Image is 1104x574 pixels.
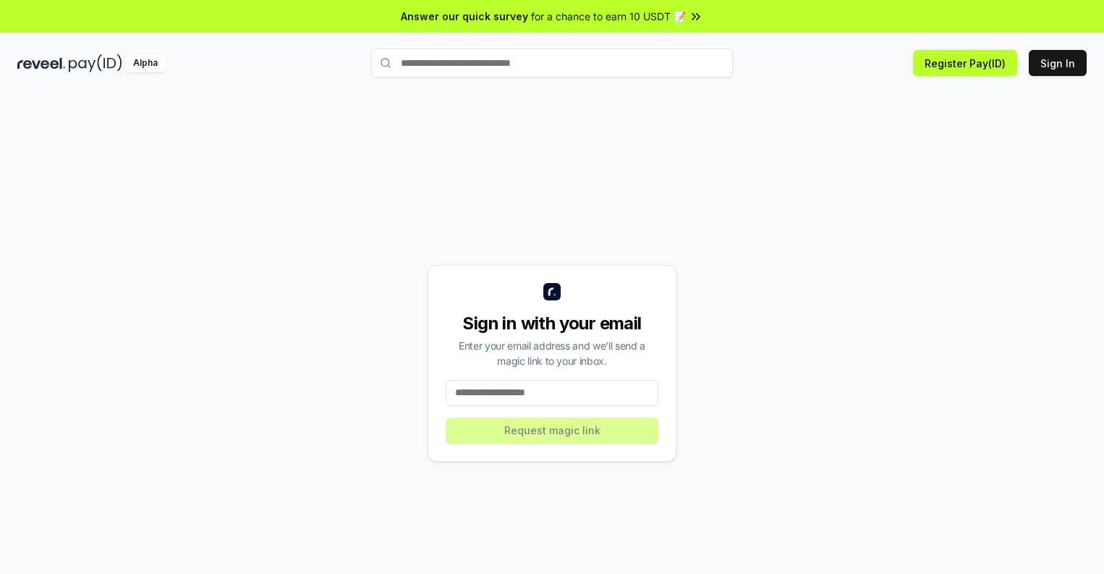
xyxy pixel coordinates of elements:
div: Sign in with your email [446,312,658,335]
img: reveel_dark [17,54,66,72]
div: Alpha [125,54,166,72]
img: logo_small [543,283,561,300]
img: pay_id [69,54,122,72]
button: Register Pay(ID) [913,50,1017,76]
span: Answer our quick survey [401,9,528,24]
div: Enter your email address and we’ll send a magic link to your inbox. [446,338,658,368]
button: Sign In [1029,50,1087,76]
span: for a chance to earn 10 USDT 📝 [531,9,686,24]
